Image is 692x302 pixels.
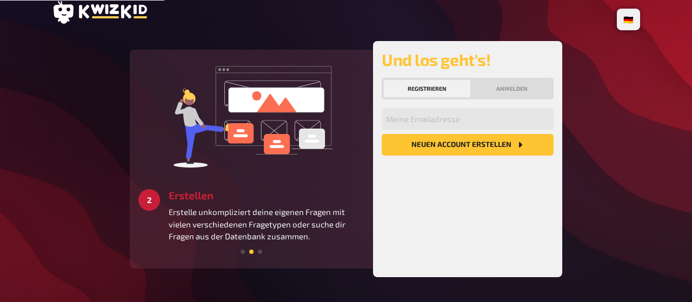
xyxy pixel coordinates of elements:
button: Anmelden [473,80,551,97]
h3: Erstellen [169,189,364,202]
button: Neuen Account Erstellen [382,134,554,156]
input: Meine Emailadresse [382,108,554,130]
button: Registrieren [384,80,470,97]
li: 🇩🇪 [619,11,638,28]
p: Erstelle unkompliziert deine eigenen Fragen mit vielen verschiedenen Fragetypen oder suche dir Fr... [169,206,364,243]
img: create [170,58,332,172]
div: 2 [138,189,160,211]
h2: Und los geht's! [382,50,554,69]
